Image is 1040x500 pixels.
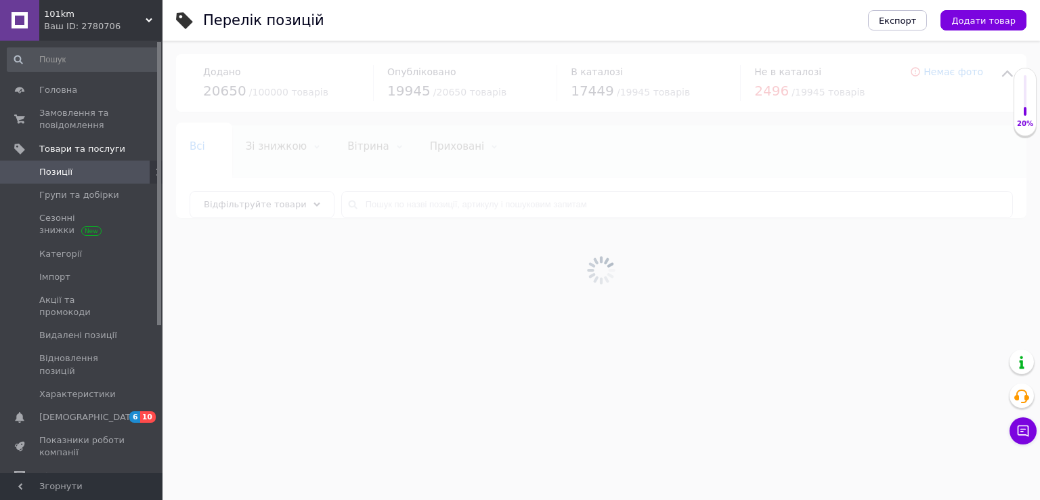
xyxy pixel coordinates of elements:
[129,411,140,423] span: 6
[203,14,324,28] div: Перелік позицій
[39,166,72,178] span: Позиції
[39,189,119,201] span: Групи та добірки
[1014,119,1036,129] div: 20%
[44,20,162,33] div: Ваш ID: 2780706
[1010,417,1037,444] button: Чат з покупцем
[39,107,125,131] span: Замовлення та повідомлення
[39,434,125,459] span: Показники роботи компанії
[39,294,125,318] span: Акції та промокоди
[39,329,117,341] span: Видалені позиції
[140,411,156,423] span: 10
[39,248,82,260] span: Категорії
[39,388,116,400] span: Характеристики
[7,47,160,72] input: Пошук
[44,8,146,20] span: 101km
[940,10,1026,30] button: Додати товар
[39,84,77,96] span: Головна
[39,143,125,155] span: Товари та послуги
[39,271,70,283] span: Імпорт
[879,16,917,26] span: Експорт
[39,212,125,236] span: Сезонні знижки
[868,10,928,30] button: Експорт
[39,470,74,482] span: Відгуки
[39,411,139,423] span: [DEMOGRAPHIC_DATA]
[951,16,1016,26] span: Додати товар
[39,352,125,377] span: Відновлення позицій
